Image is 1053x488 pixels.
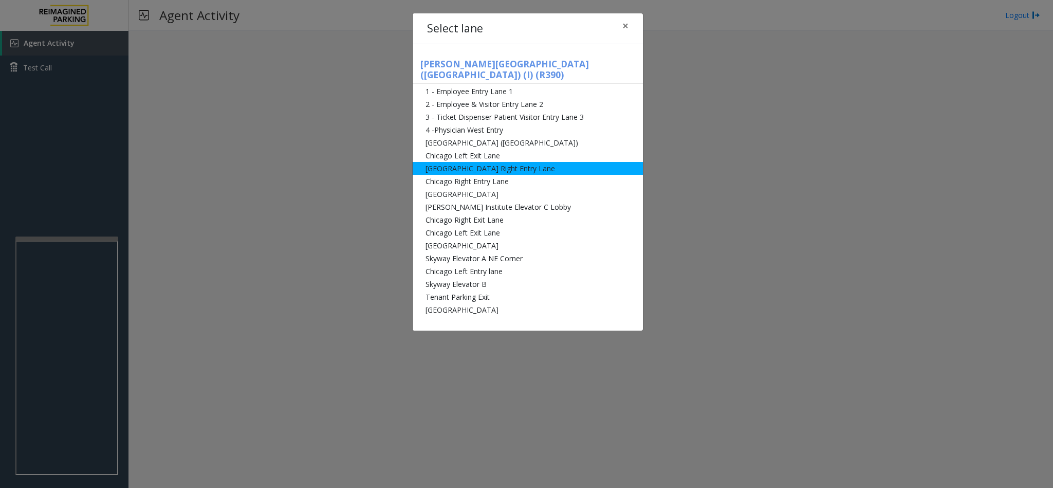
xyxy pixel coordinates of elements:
[413,291,643,303] li: Tenant Parking Exit
[413,213,643,226] li: Chicago Right Exit Lane
[413,239,643,252] li: [GEOGRAPHIC_DATA]
[413,59,643,84] h5: [PERSON_NAME][GEOGRAPHIC_DATA] ([GEOGRAPHIC_DATA]) (I) (R390)
[413,265,643,278] li: Chicago Left Entry lane
[413,303,643,316] li: [GEOGRAPHIC_DATA]
[413,252,643,265] li: Skyway Elevator A NE Corner
[413,123,643,136] li: 4 -Physician West Entry
[413,136,643,149] li: [GEOGRAPHIC_DATA] ([GEOGRAPHIC_DATA])
[413,278,643,291] li: Skyway Elevator B
[413,98,643,111] li: 2 - Employee & Visitor Entry Lane 2
[413,149,643,162] li: Chicago Left Exit Lane
[413,85,643,98] li: 1 - Employee Entry Lane 1
[413,201,643,213] li: [PERSON_NAME] Institute Elevator C Lobby
[413,226,643,239] li: Chicago Left Exit Lane
[427,21,483,37] h4: Select lane
[622,19,629,33] span: ×
[413,188,643,201] li: [GEOGRAPHIC_DATA]
[615,13,636,39] button: Close
[413,175,643,188] li: Chicago Right Entry Lane
[413,111,643,123] li: 3 - Ticket Dispenser Patient Visitor Entry Lane 3
[413,162,643,175] li: [GEOGRAPHIC_DATA] Right Entry Lane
